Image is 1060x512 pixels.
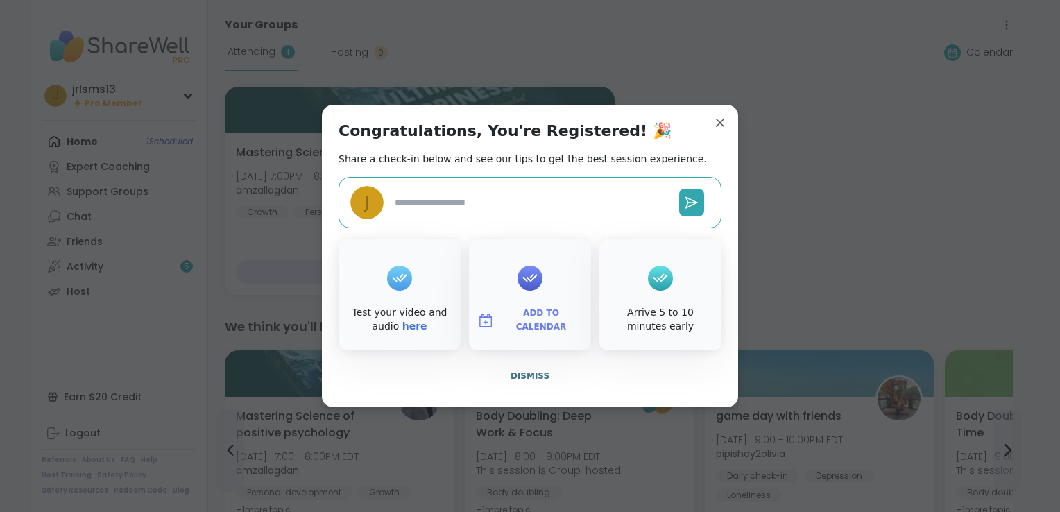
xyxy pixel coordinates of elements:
[339,121,672,141] h1: Congratulations, You're Registered! 🎉
[511,371,549,381] span: Dismiss
[339,152,707,166] h2: Share a check-in below and see our tips to get the best session experience.
[477,312,494,329] img: ShareWell Logomark
[499,307,583,334] span: Add to Calendar
[341,306,458,333] div: Test your video and audio
[402,321,427,332] a: here
[365,191,370,215] span: j
[472,306,588,335] button: Add to Calendar
[339,361,721,391] button: Dismiss
[602,306,719,333] div: Arrive 5 to 10 minutes early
